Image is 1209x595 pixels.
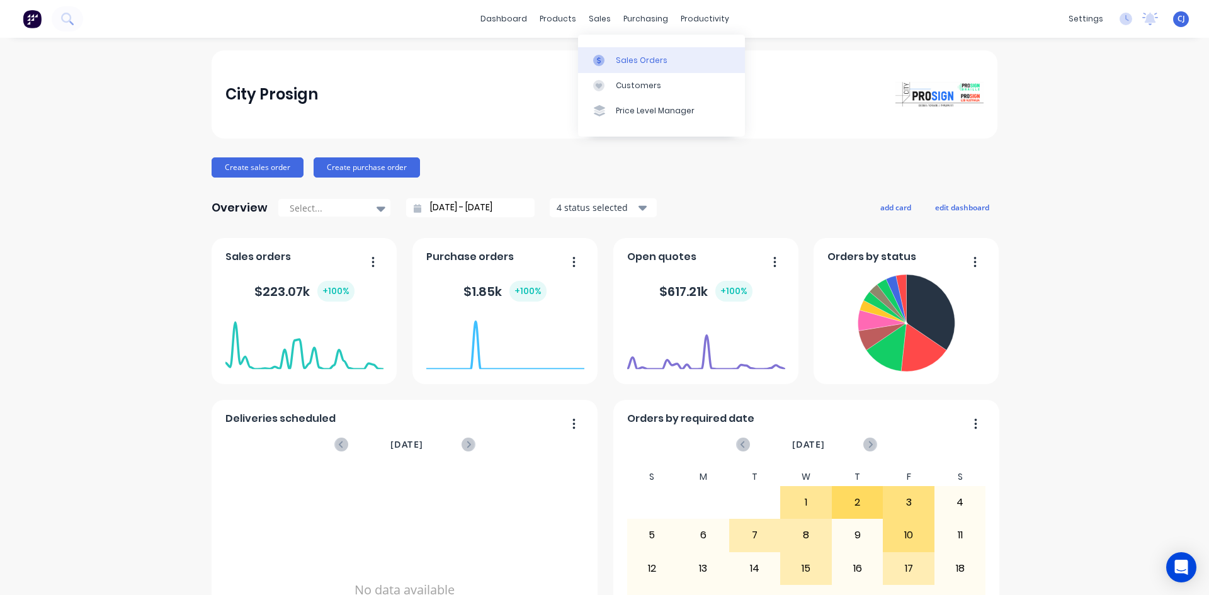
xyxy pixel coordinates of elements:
div: 5 [627,519,678,551]
div: products [533,9,582,28]
a: Sales Orders [578,47,745,72]
div: settings [1062,9,1110,28]
div: + 100 % [715,281,752,302]
div: purchasing [617,9,674,28]
span: Orders by status [827,249,916,264]
div: F [883,468,934,486]
span: CJ [1178,13,1185,25]
div: 7 [730,519,780,551]
div: 13 [678,553,729,584]
div: sales [582,9,617,28]
div: Customers [616,80,661,91]
div: + 100 % [317,281,355,302]
a: Price Level Manager [578,98,745,123]
div: 3 [883,487,934,518]
div: 2 [832,487,883,518]
div: 4 status selected [557,201,636,214]
div: 14 [730,553,780,584]
div: 9 [832,519,883,551]
a: Customers [578,73,745,98]
div: 8 [781,519,831,551]
button: edit dashboard [927,199,997,215]
span: Purchase orders [426,249,514,264]
div: S [934,468,986,486]
span: Deliveries scheduled [225,411,336,426]
span: Open quotes [627,249,696,264]
div: $ 617.21k [659,281,752,302]
div: 16 [832,553,883,584]
button: Create purchase order [314,157,420,178]
div: $ 1.85k [463,281,547,302]
a: dashboard [474,9,533,28]
div: + 100 % [509,281,547,302]
div: $ 223.07k [254,281,355,302]
div: W [780,468,832,486]
button: add card [872,199,919,215]
div: productivity [674,9,735,28]
div: 12 [627,553,678,584]
div: T [832,468,883,486]
div: Price Level Manager [616,105,695,116]
div: 10 [883,519,934,551]
span: [DATE] [792,438,825,451]
div: S [627,468,678,486]
span: [DATE] [390,438,423,451]
div: 15 [781,553,831,584]
div: City Prosign [225,82,318,107]
div: 4 [935,487,985,518]
div: Open Intercom Messenger [1166,552,1196,582]
span: Sales orders [225,249,291,264]
div: 1 [781,487,831,518]
img: City Prosign [895,82,984,107]
button: 4 status selected [550,198,657,217]
div: 11 [935,519,985,551]
div: M [678,468,729,486]
div: Overview [212,195,268,220]
div: Sales Orders [616,55,667,66]
div: 6 [678,519,729,551]
button: Create sales order [212,157,304,178]
div: 18 [935,553,985,584]
div: 17 [883,553,934,584]
img: Factory [23,9,42,28]
div: T [729,468,781,486]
